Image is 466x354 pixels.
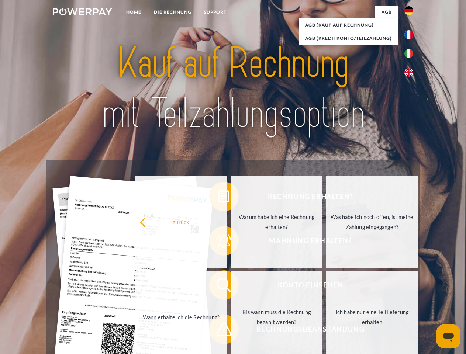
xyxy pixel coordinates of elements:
[235,212,318,232] div: Warum habe ich eine Rechnung erhalten?
[139,217,222,227] div: zurück
[375,6,398,19] a: agb
[331,307,414,327] div: Ich habe nur eine Teillieferung erhalten
[148,6,198,19] a: DIE RECHNUNG
[198,6,233,19] a: SUPPORT
[139,312,222,322] div: Wann erhalte ich die Rechnung?
[70,35,396,141] img: title-powerpay_de.svg
[404,6,413,15] img: de
[53,8,112,15] img: logo-powerpay-white.svg
[235,307,318,327] div: Bis wann muss die Rechnung bezahlt werden?
[404,30,413,39] img: fr
[299,18,398,32] a: AGB (Kauf auf Rechnung)
[326,176,418,268] a: Was habe ich noch offen, ist meine Zahlung eingegangen?
[120,6,148,19] a: Home
[299,32,398,45] a: AGB (Kreditkonto/Teilzahlung)
[436,324,460,348] iframe: Schaltfläche zum Öffnen des Messaging-Fensters
[404,49,413,58] img: it
[331,212,414,232] div: Was habe ich noch offen, ist meine Zahlung eingegangen?
[404,68,413,77] img: en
